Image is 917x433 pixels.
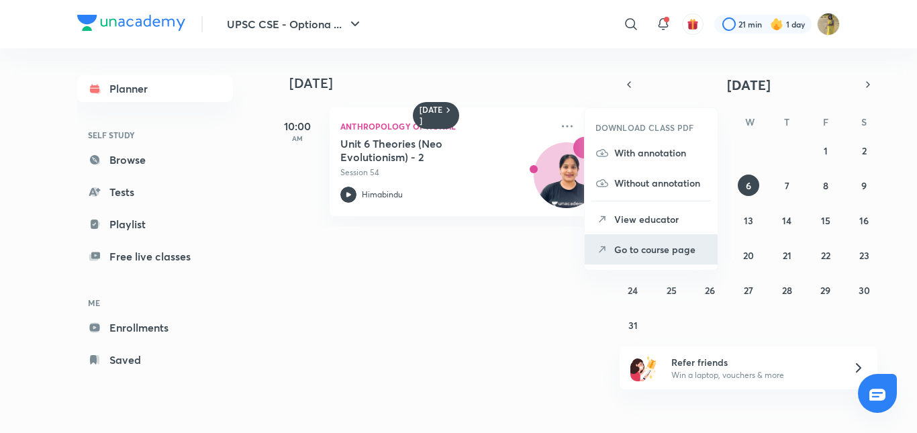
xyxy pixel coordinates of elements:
[77,15,185,34] a: Company Logo
[738,279,759,301] button: August 27, 2025
[614,212,707,226] p: View educator
[738,209,759,231] button: August 13, 2025
[815,279,836,301] button: August 29, 2025
[77,124,233,146] h6: SELF STUDY
[784,115,789,128] abbr: Thursday
[746,179,751,192] abbr: August 6, 2025
[77,179,233,205] a: Tests
[219,11,371,38] button: UPSC CSE - Optiona ...
[77,146,233,173] a: Browse
[820,284,830,297] abbr: August 29, 2025
[614,242,707,256] p: Go to course page
[815,175,836,196] button: August 8, 2025
[824,144,828,157] abbr: August 1, 2025
[622,279,644,301] button: August 24, 2025
[861,115,867,128] abbr: Saturday
[815,209,836,231] button: August 15, 2025
[782,214,791,227] abbr: August 14, 2025
[859,214,869,227] abbr: August 16, 2025
[821,214,830,227] abbr: August 15, 2025
[823,179,828,192] abbr: August 8, 2025
[738,244,759,266] button: August 20, 2025
[699,279,721,301] button: August 26, 2025
[782,284,792,297] abbr: August 28, 2025
[823,115,828,128] abbr: Friday
[614,146,707,160] p: With annotation
[628,284,638,297] abbr: August 24, 2025
[744,214,753,227] abbr: August 13, 2025
[821,249,830,262] abbr: August 22, 2025
[682,13,704,35] button: avatar
[815,140,836,161] button: August 1, 2025
[671,369,836,381] p: Win a laptop, vouchers & more
[289,75,605,91] h4: [DATE]
[861,179,867,192] abbr: August 9, 2025
[776,279,798,301] button: August 28, 2025
[77,211,233,238] a: Playlist
[362,189,403,201] p: Himabindu
[853,279,875,301] button: August 30, 2025
[853,175,875,196] button: August 9, 2025
[271,134,324,142] p: AM
[77,15,185,31] img: Company Logo
[744,284,753,297] abbr: August 27, 2025
[862,144,867,157] abbr: August 2, 2025
[595,122,694,134] h6: DOWNLOAD CLASS PDF
[853,244,875,266] button: August 23, 2025
[859,249,869,262] abbr: August 23, 2025
[77,346,233,373] a: Saved
[745,115,755,128] abbr: Wednesday
[770,17,783,31] img: streak
[783,249,791,262] abbr: August 21, 2025
[671,355,836,369] h6: Refer friends
[743,249,754,262] abbr: August 20, 2025
[817,13,840,36] img: pallavi
[77,314,233,341] a: Enrollments
[738,175,759,196] button: August 6, 2025
[727,76,771,94] span: [DATE]
[638,75,859,94] button: [DATE]
[776,209,798,231] button: August 14, 2025
[815,244,836,266] button: August 22, 2025
[340,118,551,134] p: Anthropology Optional
[77,75,233,102] a: Planner
[630,354,657,381] img: referral
[785,179,789,192] abbr: August 7, 2025
[77,243,233,270] a: Free live classes
[853,209,875,231] button: August 16, 2025
[628,319,638,332] abbr: August 31, 2025
[667,284,677,297] abbr: August 25, 2025
[340,137,508,164] h5: Unit 6 Theories (Neo Evolutionism) - 2
[420,105,443,126] h6: [DATE]
[614,176,707,190] p: Without annotation
[534,150,599,214] img: Avatar
[687,18,699,30] img: avatar
[622,314,644,336] button: August 31, 2025
[77,291,233,314] h6: ME
[776,175,798,196] button: August 7, 2025
[661,279,682,301] button: August 25, 2025
[859,284,870,297] abbr: August 30, 2025
[340,166,551,179] p: Session 54
[705,284,715,297] abbr: August 26, 2025
[776,244,798,266] button: August 21, 2025
[271,118,324,134] h5: 10:00
[853,140,875,161] button: August 2, 2025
